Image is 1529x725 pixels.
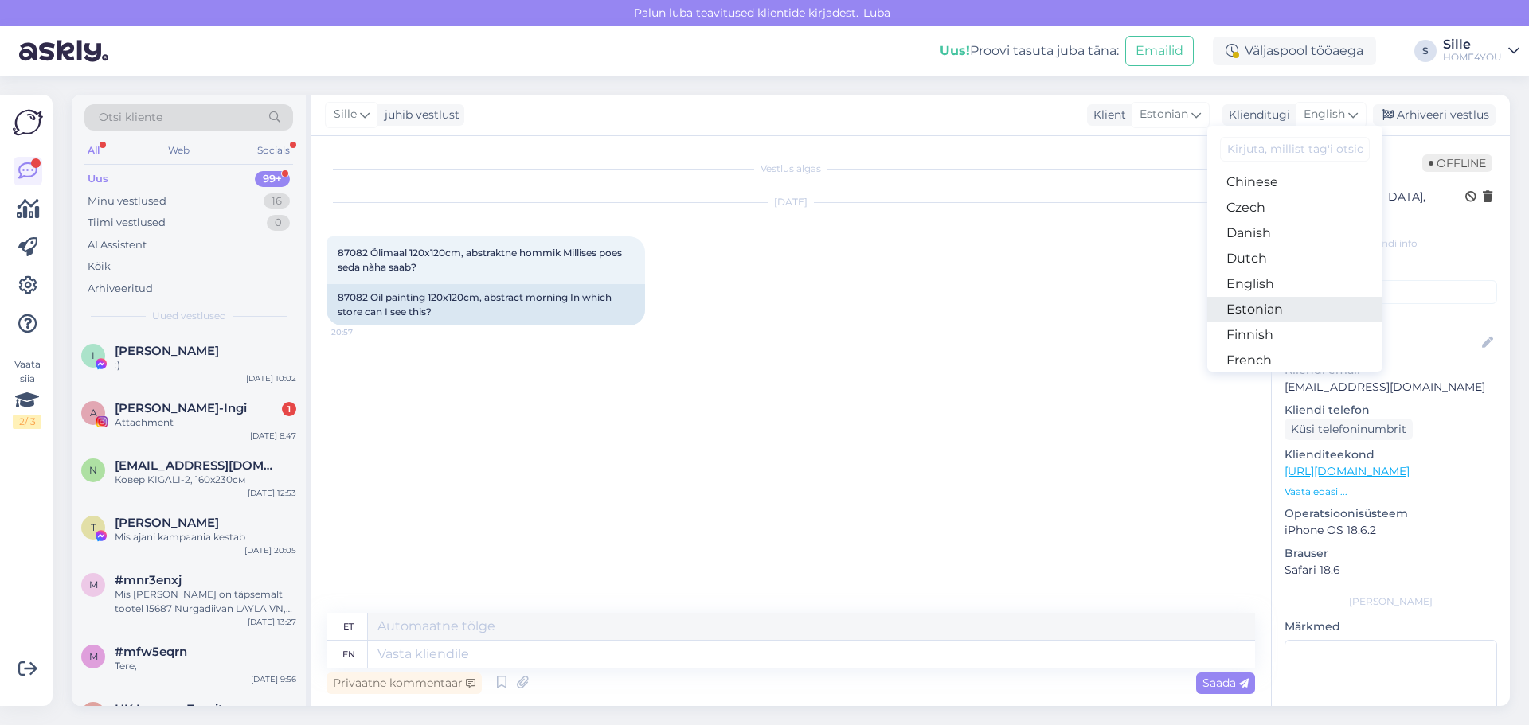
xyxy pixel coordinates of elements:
[1285,379,1497,396] p: [EMAIL_ADDRESS][DOMAIN_NAME]
[1443,51,1502,64] div: HOME4YOU
[1285,402,1497,419] p: Kliendi telefon
[343,613,354,640] div: et
[1220,137,1370,162] input: Kirjuta, millist tag'i otsid
[858,6,895,20] span: Luba
[246,372,296,384] div: [DATE] 10:02
[115,587,296,616] div: Mis [PERSON_NAME] on täpsemalt tootel 15687 Nurgadiivan LAYLA VN, hallikasroosa?
[115,401,247,415] span: Annye Rooväli-Ingi
[89,650,98,662] span: m
[1285,618,1497,635] p: Märkmed
[1285,334,1479,352] input: Lisa nimi
[1304,106,1345,123] span: English
[115,530,296,544] div: Mis ajani kampaania kestab
[91,521,96,533] span: T
[1285,522,1497,539] p: iPhone OS 18.6.2
[1202,676,1249,690] span: Saada
[13,415,41,429] div: 2 / 3
[89,464,97,476] span: N
[1087,107,1126,123] div: Klient
[1285,419,1413,440] div: Küsi telefoninumbrit
[1285,446,1497,463] p: Klienditeekond
[115,516,219,530] span: Tiina Kurvits
[1207,195,1382,220] a: Czech
[115,358,296,372] div: :)
[251,673,296,685] div: [DATE] 9:56
[282,402,296,416] div: 1
[1207,271,1382,297] a: English
[1414,40,1437,62] div: S
[88,237,147,253] div: AI Assistent
[342,641,355,668] div: en
[1207,322,1382,348] a: Finnish
[88,281,153,297] div: Arhiveeritud
[1443,38,1502,51] div: Sille
[115,645,187,659] span: #mfw5eqrn
[244,544,296,556] div: [DATE] 20:05
[88,259,111,275] div: Kõik
[115,473,296,487] div: Ковер KIGALI-2, 160x230см
[940,41,1119,60] div: Proovi tasuta juba täna:
[1207,170,1382,195] a: Chinese
[88,193,166,209] div: Minu vestlused
[1207,246,1382,271] a: Dutch
[267,215,290,231] div: 0
[1285,362,1497,379] p: Kliendi email
[327,672,482,694] div: Privaatne kommentaar
[115,344,219,358] span: Ivar Lõhmus
[1207,348,1382,373] a: French
[1222,107,1290,123] div: Klienditugi
[1125,36,1194,66] button: Emailid
[1213,37,1376,65] div: Väljaspool tööaega
[1207,220,1382,246] a: Danish
[1285,545,1497,562] p: Brauser
[13,357,41,429] div: Vaata siia
[13,107,43,138] img: Askly Logo
[1443,38,1519,64] a: SilleHOME4YOU
[1373,104,1496,126] div: Arhiveeri vestlus
[1285,505,1497,522] p: Operatsioonisüsteem
[255,171,290,187] div: 99+
[115,458,280,473] span: Nata_29@inbox.ru
[327,284,645,325] div: 87082 Oil painting 120x120cm, abstract morning In which store can I see this?
[92,349,95,361] span: I
[1285,280,1497,304] input: Lisa tag
[1285,310,1497,327] p: Kliendi nimi
[248,616,296,628] div: [DATE] 13:27
[248,487,296,499] div: [DATE] 12:53
[1285,464,1410,478] a: [URL][DOMAIN_NAME]
[1140,106,1188,123] span: Estonian
[334,106,357,123] span: Sille
[378,107,459,123] div: juhib vestlust
[254,140,293,161] div: Socials
[99,109,162,126] span: Otsi kliente
[88,215,166,231] div: Tiimi vestlused
[88,171,108,187] div: Uus
[1285,485,1497,499] p: Vaata edasi ...
[1285,562,1497,579] p: Safari 18.6
[89,579,98,591] span: m
[115,702,264,716] span: HK Leeway Furniture co.
[327,162,1255,176] div: Vestlus algas
[250,430,296,442] div: [DATE] 8:47
[1285,260,1497,277] p: Kliendi tag'id
[1285,236,1497,251] div: Kliendi info
[331,326,391,338] span: 20:57
[115,659,296,673] div: Tere,
[1422,154,1492,172] span: Offline
[90,407,97,419] span: A
[152,309,226,323] span: Uued vestlused
[115,415,296,430] div: Attachment
[327,195,1255,209] div: [DATE]
[115,573,182,587] span: #mnr3enxj
[1285,594,1497,609] div: [PERSON_NAME]
[1207,297,1382,322] a: Estonian
[165,140,193,161] div: Web
[940,43,970,58] b: Uus!
[338,247,624,273] span: 87082 Õlimaal 120x120cm, abstraktne hommik Millises poes seda nàha saab?
[84,140,103,161] div: All
[264,193,290,209] div: 16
